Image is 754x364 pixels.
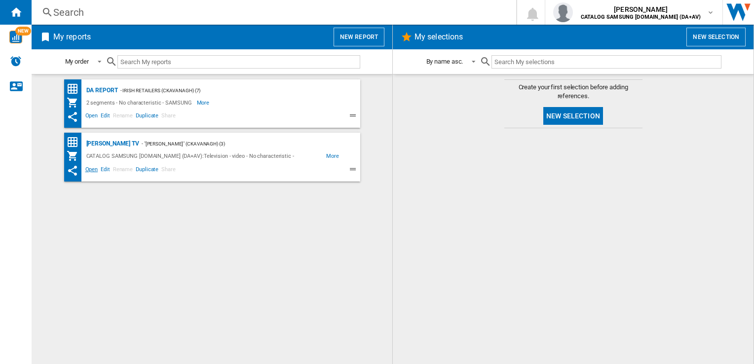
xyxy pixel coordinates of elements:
div: My Assortment [67,150,84,162]
div: - "[PERSON_NAME]" (ckavanagh) (3) [139,138,340,150]
span: [PERSON_NAME] [581,4,701,14]
span: Share [160,111,177,123]
div: Price Matrix [67,83,84,95]
img: wise-card.svg [9,31,22,43]
span: Edit [99,165,112,177]
div: [PERSON_NAME] TV [84,138,139,150]
span: Share [160,165,177,177]
span: Duplicate [134,165,160,177]
img: profile.jpg [553,2,573,22]
h2: My reports [51,28,93,46]
div: By name asc. [426,58,463,65]
span: Rename [112,165,134,177]
img: alerts-logo.svg [10,55,22,67]
span: Open [84,111,100,123]
span: Edit [99,111,112,123]
div: Price Matrix [67,136,84,148]
div: 2 segments - No characteristic - SAMSUNG [84,97,197,109]
div: My Assortment [67,97,84,109]
span: More [197,97,211,109]
div: CATALOG SAMSUNG [DOMAIN_NAME] (DA+AV):Television - video - No characteristic - SAMSUNG [84,150,326,162]
div: My order [65,58,89,65]
span: Create your first selection before adding references. [504,83,642,101]
span: Duplicate [134,111,160,123]
span: NEW [15,27,31,36]
b: CATALOG SAMSUNG [DOMAIN_NAME] (DA+AV) [581,14,701,20]
ng-md-icon: This report has been shared with you [67,165,78,177]
input: Search My selections [491,55,721,69]
div: DA Report [84,84,118,97]
span: Open [84,165,100,177]
h2: My selections [413,28,465,46]
div: - Irish Retailers (ckavanagh) (7) [118,84,340,97]
ng-md-icon: This report has been shared with you [67,111,78,123]
div: Search [53,5,490,19]
button: New selection [543,107,603,125]
span: Rename [112,111,134,123]
span: More [326,150,340,162]
button: New selection [686,28,746,46]
button: New report [334,28,384,46]
input: Search My reports [117,55,360,69]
